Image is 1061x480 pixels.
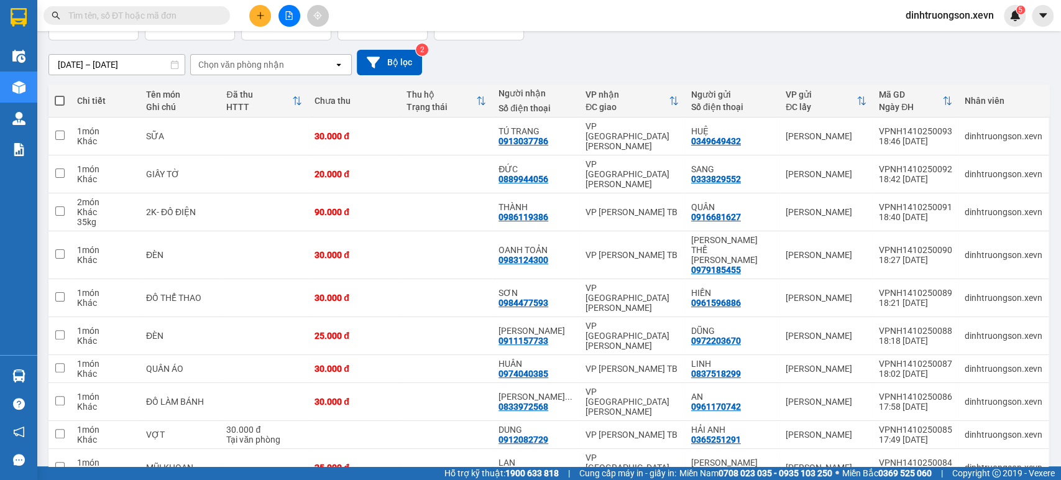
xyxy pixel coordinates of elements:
[198,58,284,71] div: Chọn văn phòng nhận
[691,298,741,308] div: 0961596886
[146,90,214,99] div: Tên món
[146,463,214,473] div: MŨI KHOAN
[691,212,741,222] div: 0916681627
[879,212,952,222] div: 18:40 [DATE]
[879,326,952,336] div: VPNH1410250088
[315,397,394,407] div: 30.000 đ
[12,369,25,382] img: warehouse-icon
[691,174,741,184] div: 0333829552
[878,468,932,478] strong: 0369 525 060
[77,458,134,468] div: 1 món
[77,425,134,435] div: 1 món
[77,207,134,217] div: Khác
[691,90,773,99] div: Người gửi
[406,102,476,112] div: Trạng thái
[146,131,214,141] div: SỮA
[315,364,394,374] div: 30.000 đ
[879,164,952,174] div: VPNH1410250092
[879,90,942,99] div: Mã GD
[691,336,741,346] div: 0972203670
[77,298,134,308] div: Khác
[498,164,573,174] div: ĐỨC
[586,387,679,417] div: VP [GEOGRAPHIC_DATA][PERSON_NAME]
[965,96,1042,106] div: Nhân viên
[77,392,134,402] div: 1 món
[1032,5,1054,27] button: caret-down
[786,364,866,374] div: [PERSON_NAME]
[691,425,773,435] div: HẢI ANH
[77,217,134,227] div: 35 kg
[146,397,214,407] div: ĐỒ LÀM BÁNH
[77,255,134,265] div: Khác
[965,250,1042,260] div: dinhtruongson.xevn
[879,435,952,445] div: 17:49 [DATE]
[586,90,669,99] div: VP nhận
[68,9,215,22] input: Tìm tên, số ĐT hoặc mã đơn
[879,458,952,468] div: VPNH1410250084
[498,212,548,222] div: 0986119386
[879,392,952,402] div: VPNH1410250086
[965,364,1042,374] div: dinhtruongson.xevn
[779,85,873,118] th: Toggle SortBy
[498,245,573,255] div: OANH TOẢN
[226,102,292,112] div: HTTT
[146,169,214,179] div: GIẤY TỜ
[77,174,134,184] div: Khác
[313,11,322,20] span: aim
[13,398,25,410] span: question-circle
[691,392,773,402] div: AN
[146,250,214,260] div: ĐÈN
[146,331,214,341] div: ĐÈN
[786,131,866,141] div: [PERSON_NAME]
[879,298,952,308] div: 18:21 [DATE]
[256,11,265,20] span: plus
[679,466,832,480] span: Miền Nam
[965,331,1042,341] div: dinhtruongson.xevn
[879,359,952,369] div: VPNH1410250087
[226,435,302,445] div: Tại văn phòng
[55,17,69,32] span: 26
[146,364,214,374] div: QUẦN ÁO
[1016,6,1025,14] sup: 5
[691,164,773,174] div: SANG
[77,126,134,136] div: 1 món
[586,250,679,260] div: VP [PERSON_NAME] TB
[586,102,669,112] div: ĐC giao
[879,402,952,412] div: 17:58 [DATE]
[498,88,573,98] div: Người nhận
[1018,6,1022,14] span: 5
[579,466,676,480] span: Cung cấp máy in - giấy in:
[146,293,214,303] div: ĐỒ THỂ THAO
[315,131,394,141] div: 30.000 đ
[896,7,1004,23] span: dinhtruongson.xevn
[786,250,866,260] div: [PERSON_NAME]
[842,466,932,480] span: Miền Bắc
[11,8,27,27] img: logo-vxr
[586,207,679,217] div: VP [PERSON_NAME] TB
[691,202,773,212] div: QUÂN
[835,471,839,476] span: ⚪️
[786,430,866,440] div: [PERSON_NAME]
[879,102,942,112] div: Ngày ĐH
[992,469,1001,478] span: copyright
[12,143,25,156] img: solution-icon
[315,331,394,341] div: 25.000 đ
[498,458,573,468] div: LAN
[786,102,857,112] div: ĐC lấy
[441,17,485,32] span: 840.000
[691,136,741,146] div: 0349649432
[965,293,1042,303] div: dinhtruongson.xevn
[498,126,573,136] div: TÚ TRANG
[152,17,172,32] span: 144
[498,425,573,435] div: DUNG
[77,96,134,106] div: Chi tiết
[315,463,394,473] div: 25.000 đ
[498,255,548,265] div: 0983124300
[691,265,741,275] div: 0979185455
[77,136,134,146] div: Khác
[49,55,185,75] input: Select a date range.
[498,288,573,298] div: SƠN
[77,402,134,412] div: Khác
[285,11,293,20] span: file-add
[586,283,679,313] div: VP [GEOGRAPHIC_DATA][PERSON_NAME]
